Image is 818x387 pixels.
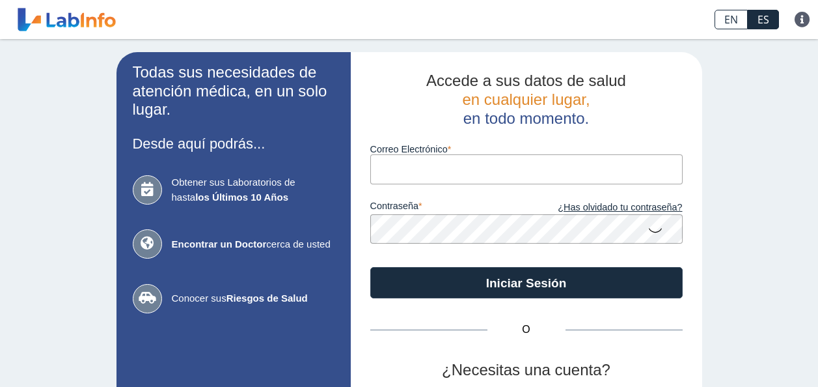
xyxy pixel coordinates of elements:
[370,201,526,215] label: contraseña
[172,238,267,250] b: Encontrar un Doctor
[172,237,334,252] span: cerca de usted
[370,144,683,154] label: Correo Electrónico
[172,291,334,306] span: Conocer sus
[715,10,748,29] a: EN
[463,109,589,127] span: en todo momento.
[462,91,590,108] span: en cualquier lugar,
[370,267,683,298] button: Iniciar Sesión
[487,322,566,337] span: O
[526,201,683,215] a: ¿Has olvidado tu contraseña?
[370,361,683,380] h2: ¿Necesitas una cuenta?
[133,136,334,152] h3: Desde aquí podrás...
[748,10,779,29] a: ES
[172,175,334,205] span: Obtener sus Laboratorios de hasta
[226,293,308,304] b: Riesgos de Salud
[133,63,334,119] h2: Todas sus necesidades de atención médica, en un solo lugar.
[426,72,626,89] span: Accede a sus datos de salud
[195,192,288,203] b: los Últimos 10 Años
